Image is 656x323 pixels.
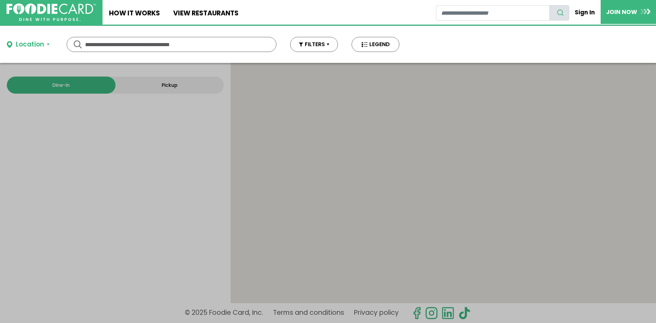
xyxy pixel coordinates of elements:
button: FILTERS [290,37,338,52]
img: FoodieCard; Eat, Drink, Save, Donate [6,3,96,22]
button: LEGEND [352,37,399,52]
a: Sign In [569,5,601,20]
div: Location [16,40,44,50]
button: search [549,5,569,21]
input: restaurant search [436,5,550,21]
button: Location [7,40,50,50]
